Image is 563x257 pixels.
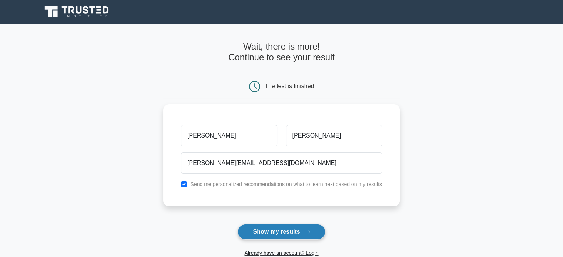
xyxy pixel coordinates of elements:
button: Show my results [238,224,325,240]
a: Already have an account? Login [244,250,318,256]
h4: Wait, there is more! Continue to see your result [163,41,400,63]
input: Email [181,152,382,174]
input: Last name [286,125,382,146]
input: First name [181,125,277,146]
label: Send me personalized recommendations on what to learn next based on my results [190,181,382,187]
div: The test is finished [265,83,314,89]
